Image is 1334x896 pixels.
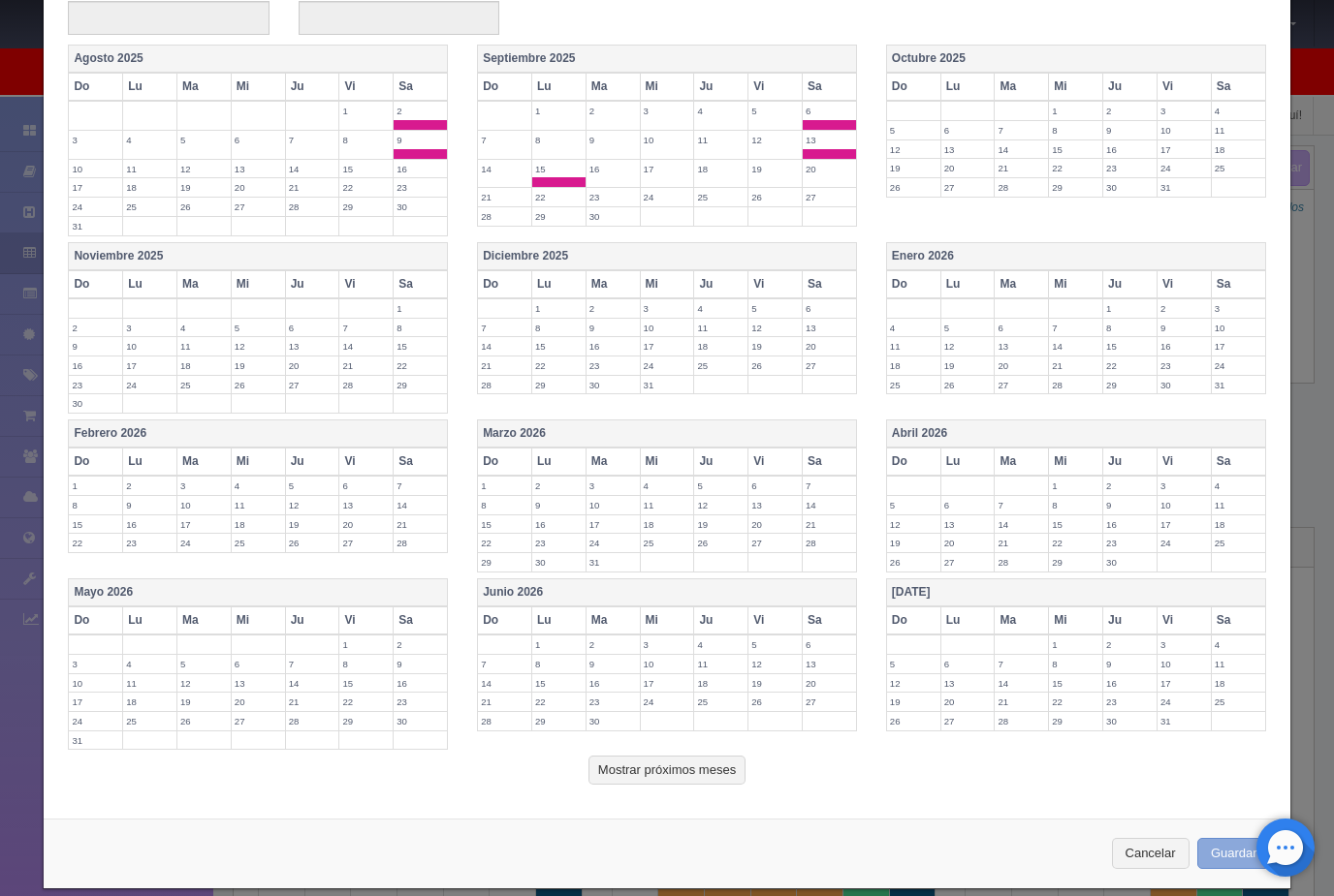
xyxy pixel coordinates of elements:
[232,376,285,394] label: 26
[286,655,339,673] label: 7
[1212,376,1265,394] label: 31
[1212,477,1265,495] label: 4
[941,496,995,514] label: 6
[532,356,586,375] label: 22
[1103,534,1157,552] label: 23
[641,188,694,206] label: 24
[748,635,802,654] label: 5
[177,160,231,178] label: 12
[1212,121,1265,139] label: 11
[694,534,747,552] label: 26
[1158,337,1211,355] label: 16
[232,160,285,178] label: 13
[1158,376,1211,394] label: 30
[1049,553,1102,572] label: 29
[587,655,640,673] label: 9
[1212,534,1265,552] label: 25
[478,534,531,552] label: 22
[587,160,640,178] label: 16
[478,337,531,355] label: 14
[69,477,122,495] label: 1
[177,655,231,673] label: 5
[803,337,856,355] label: 20
[748,160,802,178] label: 19
[1212,299,1265,318] label: 3
[286,356,339,375] label: 20
[286,319,339,337] label: 6
[123,131,176,149] label: 4
[694,131,747,149] label: 11
[339,319,393,337] label: 7
[478,319,531,337] label: 7
[941,534,995,552] label: 20
[803,299,856,318] label: 6
[478,515,531,534] label: 15
[1158,496,1211,514] label: 10
[1212,635,1265,654] label: 4
[532,477,586,495] label: 2
[995,553,1048,572] label: 28
[995,178,1048,197] label: 28
[339,337,393,355] label: 14
[887,356,940,375] label: 18
[69,376,122,394] label: 23
[887,178,940,197] label: 26
[941,337,995,355] label: 12
[394,356,447,375] label: 22
[941,515,995,534] label: 13
[232,655,285,673] label: 6
[1049,534,1102,552] label: 22
[177,198,231,216] label: 26
[1103,553,1157,572] label: 30
[394,635,447,654] label: 2
[177,376,231,394] label: 25
[123,178,176,197] label: 18
[286,178,339,197] label: 21
[1212,337,1265,355] label: 17
[641,299,694,318] label: 3
[694,188,747,206] label: 25
[478,553,531,572] label: 29
[69,655,122,673] label: 3
[286,131,339,149] label: 7
[478,188,531,206] label: 21
[69,356,122,375] label: 16
[995,376,1048,394] label: 27
[1103,299,1157,318] label: 1
[1212,140,1265,159] label: 18
[587,299,640,318] label: 2
[532,337,586,355] label: 15
[69,534,122,552] label: 22
[123,477,176,495] label: 2
[995,496,1048,514] label: 7
[1103,496,1157,514] label: 9
[232,178,285,197] label: 20
[394,337,447,355] label: 15
[394,131,447,149] label: 9
[286,534,339,552] label: 26
[887,376,940,394] label: 25
[694,319,747,337] label: 11
[694,102,747,120] label: 4
[803,356,856,375] label: 27
[394,477,447,495] label: 7
[394,534,447,552] label: 28
[887,337,940,355] label: 11
[803,655,856,673] label: 13
[941,356,995,375] label: 19
[694,160,747,178] label: 18
[339,160,393,178] label: 15
[394,496,447,514] label: 14
[694,337,747,355] label: 18
[478,655,531,673] label: 7
[1212,496,1265,514] label: 11
[803,188,856,206] label: 27
[1212,159,1265,177] label: 25
[339,102,393,120] label: 1
[1158,121,1211,139] label: 10
[941,376,995,394] label: 26
[1103,319,1157,337] label: 8
[1103,178,1157,197] label: 30
[339,131,393,149] label: 8
[694,655,747,673] label: 11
